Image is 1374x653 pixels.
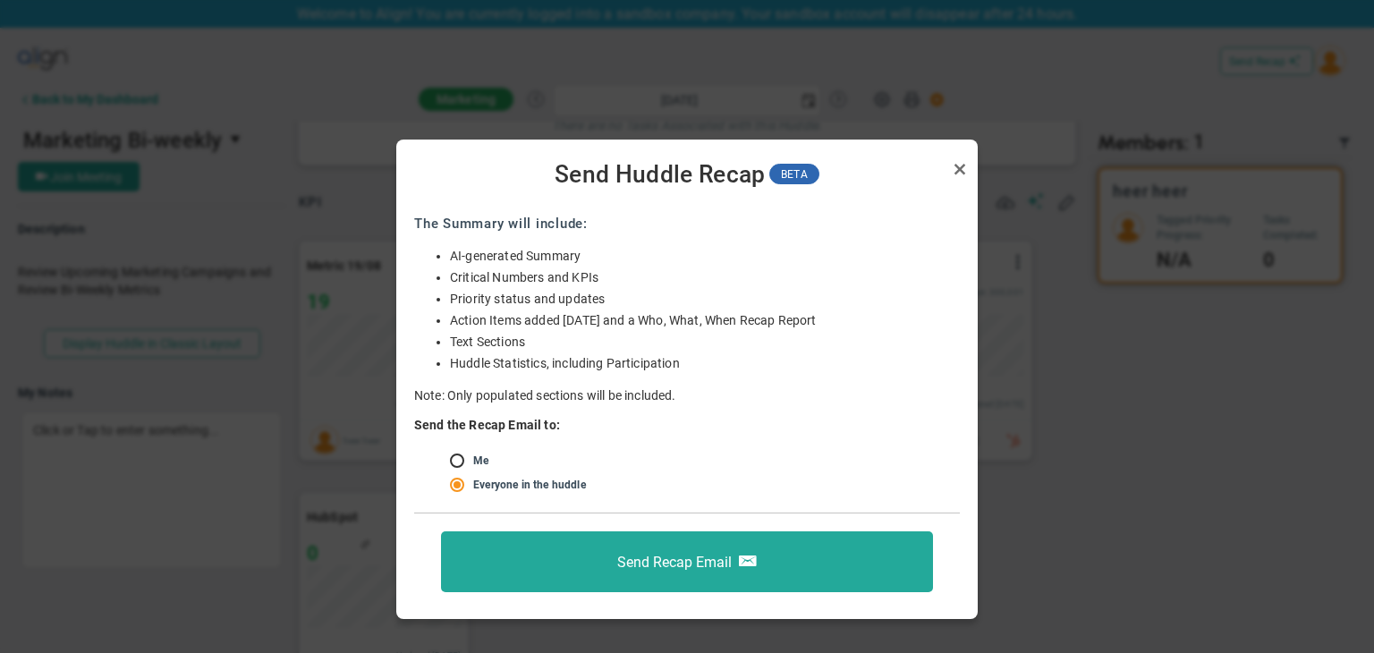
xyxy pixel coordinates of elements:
li: Action Items added [DATE] and a Who, What, When Recap Report [450,312,960,329]
span: Send Huddle Recap [555,160,765,190]
label: Everyone in the huddle [473,479,586,491]
li: Priority status and updates [450,291,960,308]
li: Text Sections [450,334,960,351]
li: AI-generated Summary [450,248,960,265]
h4: Send the Recap Email to: [414,417,960,433]
li: Critical Numbers and KPIs [450,269,960,286]
button: Send Recap Email [441,531,933,592]
span: Send Recap Email [617,553,732,570]
p: Note: Only populated sections will be included. [414,386,960,404]
label: Me [473,454,488,467]
li: Huddle Statistics, including Participation [450,355,960,372]
a: Close [949,158,971,180]
h3: The Summary will include: [414,215,960,233]
span: BETA [769,164,819,184]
